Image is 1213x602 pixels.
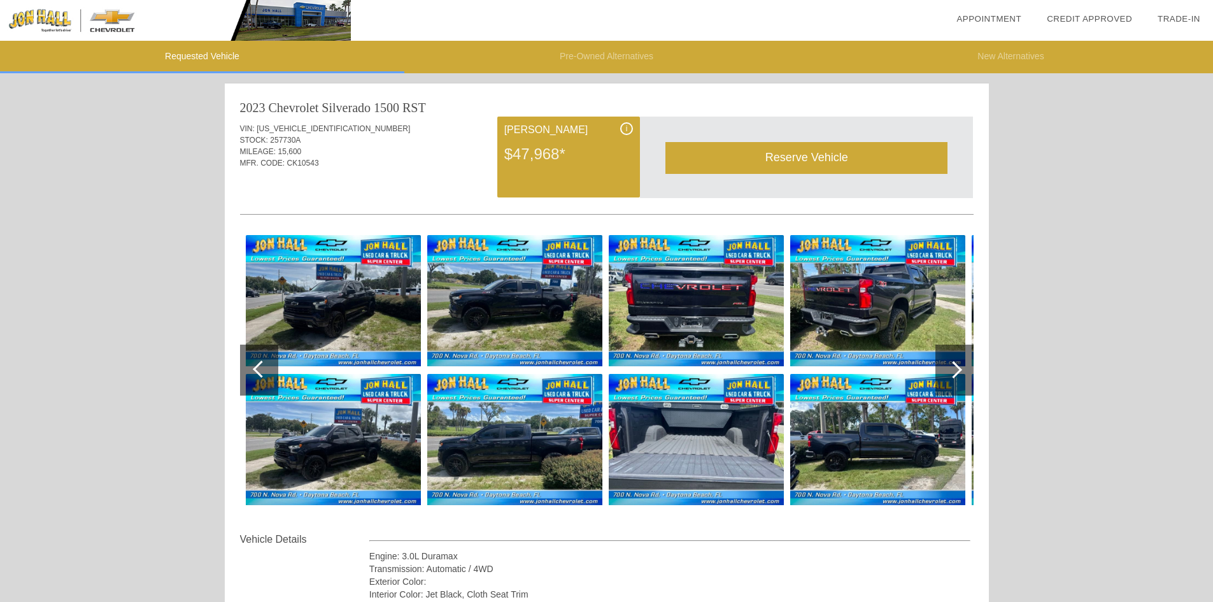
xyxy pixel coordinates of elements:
[240,532,369,547] div: Vehicle Details
[809,41,1213,73] li: New Alternatives
[609,374,784,505] img: 7.jpg
[972,235,1147,366] img: 10.jpg
[270,136,301,145] span: 257730A
[504,138,633,171] div: $47,968*
[504,122,633,138] div: [PERSON_NAME]
[369,588,971,601] div: Interior Color: Jet Black, Cloth Seat Trim
[240,159,285,168] span: MFR. CODE:
[240,147,276,156] span: MILEAGE:
[369,575,971,588] div: Exterior Color:
[1158,14,1200,24] a: Trade-In
[956,14,1021,24] a: Appointment
[427,235,602,366] img: 4.jpg
[246,374,421,505] img: 3.jpg
[402,99,426,117] div: RST
[278,147,302,156] span: 15,600
[404,41,809,73] li: Pre-Owned Alternatives
[626,124,628,133] span: i
[790,374,965,505] img: 9.jpg
[240,124,255,133] span: VIN:
[240,136,268,145] span: STOCK:
[257,124,410,133] span: [US_VEHICLE_IDENTIFICATION_NUMBER]
[240,176,974,197] div: Quoted on [DATE] 2:56:29 PM
[1047,14,1132,24] a: Credit Approved
[369,550,971,563] div: Engine: 3.0L Duramax
[287,159,319,168] span: CK10543
[427,374,602,505] img: 5.jpg
[665,142,947,173] div: Reserve Vehicle
[246,235,421,366] img: 2.jpg
[369,563,971,575] div: Transmission: Automatic / 4WD
[972,374,1147,505] img: 11.jpg
[240,99,400,117] div: 2023 Chevrolet Silverado 1500
[609,235,784,366] img: 6.jpg
[790,235,965,366] img: 8.jpg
